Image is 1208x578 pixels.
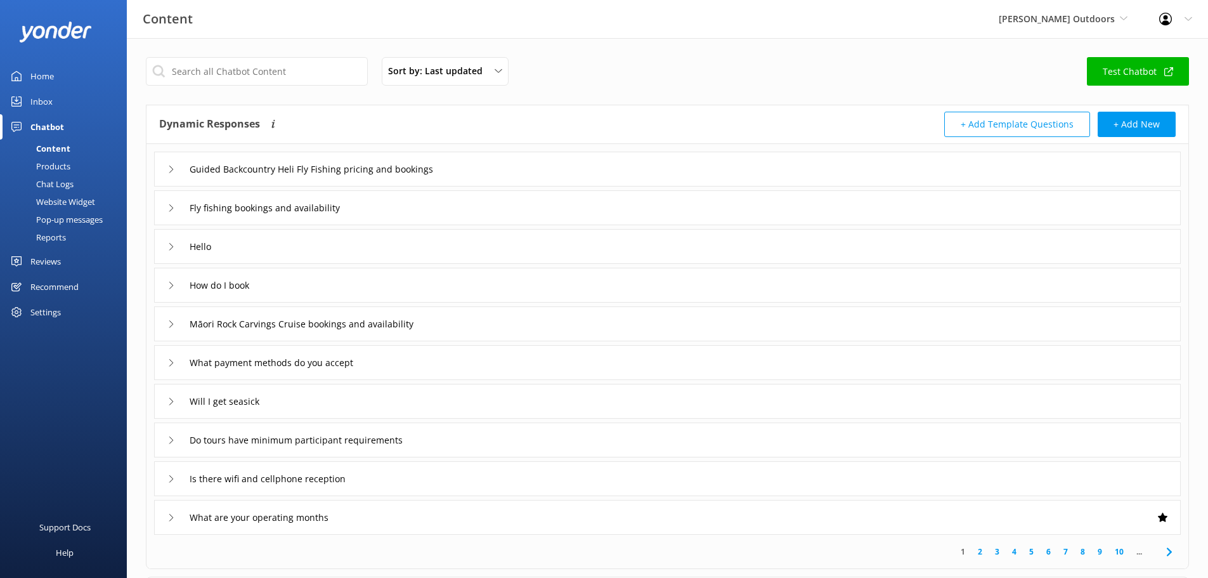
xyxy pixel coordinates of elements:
a: Reports [8,228,127,246]
a: Website Widget [8,193,127,211]
div: Chat Logs [8,175,74,193]
div: Website Widget [8,193,95,211]
span: Sort by: Last updated [388,64,490,78]
div: Content [8,140,70,157]
a: 10 [1108,546,1130,558]
span: ... [1130,546,1148,558]
a: Test Chatbot [1087,57,1189,86]
a: Pop-up messages [8,211,127,228]
div: Pop-up messages [8,211,103,228]
a: 7 [1057,546,1074,558]
h4: Dynamic Responses [159,112,260,137]
a: 3 [989,546,1006,558]
div: Settings [30,299,61,325]
h3: Content [143,9,193,29]
div: Help [56,540,74,565]
a: 8 [1074,546,1091,558]
button: + Add New [1098,112,1176,137]
a: 6 [1040,546,1057,558]
a: 9 [1091,546,1108,558]
div: Home [30,63,54,89]
div: Support Docs [39,515,91,540]
div: Products [8,157,70,175]
a: Content [8,140,127,157]
a: 5 [1023,546,1040,558]
input: Search all Chatbot Content [146,57,368,86]
a: 1 [954,546,971,558]
div: Chatbot [30,114,64,140]
button: + Add Template Questions [944,112,1090,137]
div: Inbox [30,89,53,114]
img: yonder-white-logo.png [19,22,92,43]
a: 4 [1006,546,1023,558]
div: Reviews [30,249,61,274]
a: 2 [971,546,989,558]
a: Products [8,157,127,175]
a: Chat Logs [8,175,127,193]
span: [PERSON_NAME] Outdoors [999,13,1115,25]
div: Recommend [30,274,79,299]
div: Reports [8,228,66,246]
